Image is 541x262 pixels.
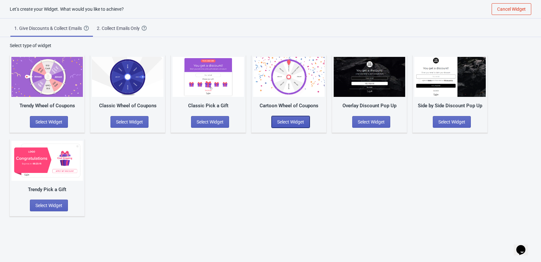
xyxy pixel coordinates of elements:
[352,116,390,128] button: Select Widget
[92,57,163,97] img: classic_game.jpg
[116,119,143,124] span: Select Widget
[358,119,385,124] span: Select Widget
[14,25,84,32] div: 1. Give Discounts & Collect Emails
[11,102,83,110] div: Trendy Wheel of Coupons
[35,203,62,208] span: Select Widget
[433,116,471,128] button: Select Widget
[11,186,83,193] div: Trendy Pick a Gift
[30,116,68,128] button: Select Widget
[253,102,325,110] div: Cartoon Wheel of Coupons
[438,119,465,124] span: Select Widget
[97,25,142,32] div: 2. Collect Emails Only
[334,102,405,110] div: Overlay Discount Pop Up
[497,7,526,12] span: Cancel Widget
[253,57,325,97] img: cartoon_game.jpg
[11,57,83,97] img: trendy_game.png
[110,116,148,128] button: Select Widget
[173,57,244,97] img: gift_game.jpg
[30,200,68,211] button: Select Widget
[11,141,83,181] img: gift_game_v2.jpg
[514,236,535,255] iframe: chat widget
[35,119,62,124] span: Select Widget
[277,119,304,124] span: Select Widget
[272,116,310,128] button: Select Widget
[197,119,224,124] span: Select Widget
[191,116,229,128] button: Select Widget
[173,102,244,110] div: Classic Pick a Gift
[492,3,531,15] button: Cancel Widget
[92,102,163,110] div: Classic Wheel of Coupons
[10,42,531,49] div: Select type of widget
[414,57,486,97] img: regular_popup.jpg
[334,57,405,97] img: full_screen_popup.jpg
[414,102,486,110] div: Side by Side Discount Pop Up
